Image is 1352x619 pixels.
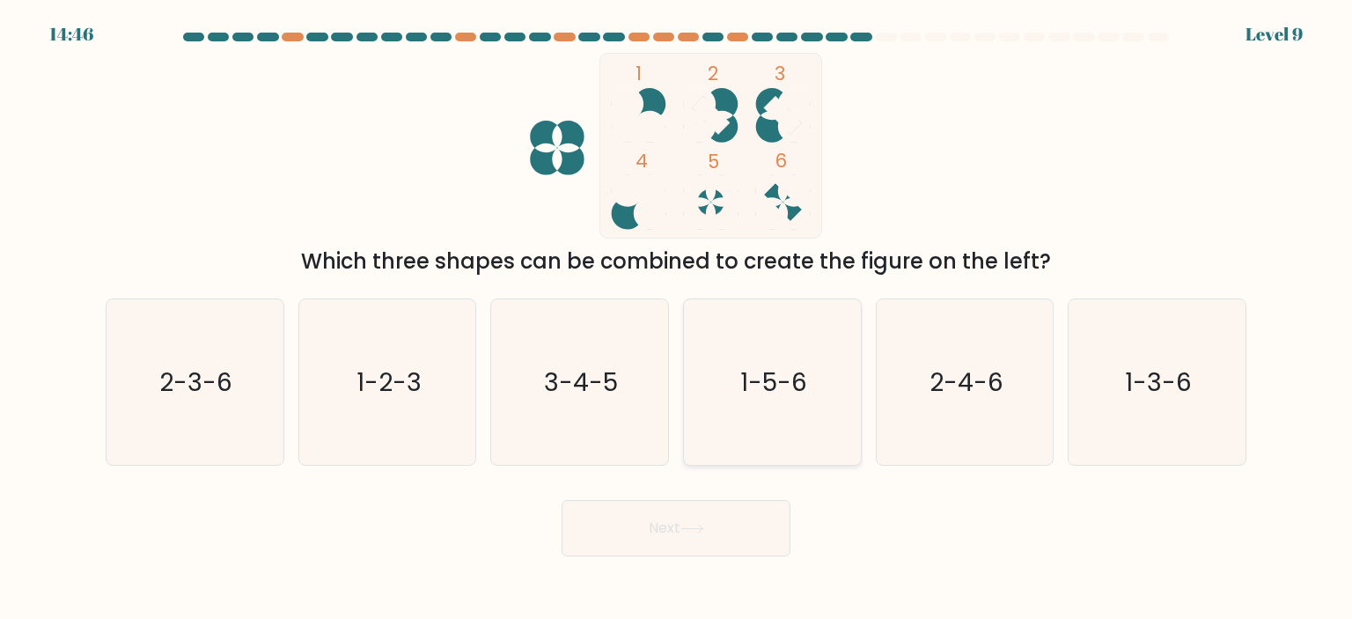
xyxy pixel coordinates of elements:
text: 3-4-5 [545,365,619,400]
div: Which three shapes can be combined to create the figure on the left? [116,246,1236,277]
tspan: 3 [775,60,785,87]
text: 1-5-6 [740,365,807,400]
text: 2-4-6 [929,365,1003,400]
text: 2-3-6 [160,365,233,400]
div: 14:46 [49,21,93,48]
text: 1-2-3 [356,365,422,400]
tspan: 4 [636,147,648,174]
tspan: 2 [708,60,718,87]
button: Next [562,500,790,556]
tspan: 1 [636,60,642,87]
div: Level 9 [1245,21,1303,48]
text: 1-3-6 [1125,365,1192,400]
tspan: 6 [775,147,787,174]
tspan: 5 [708,148,719,175]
